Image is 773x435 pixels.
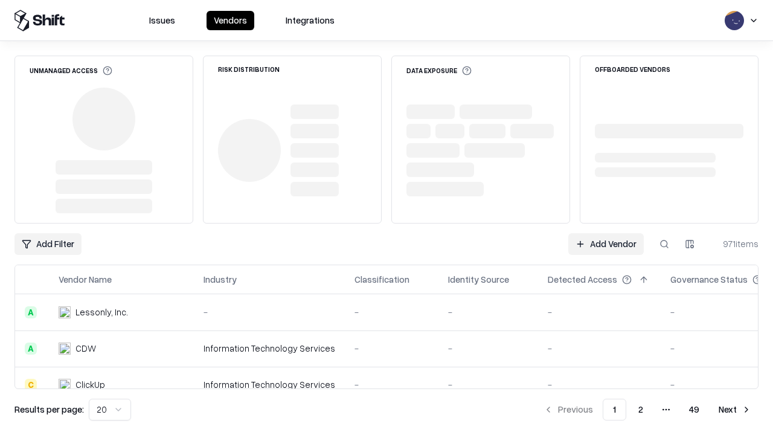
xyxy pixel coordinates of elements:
[679,399,709,420] button: 49
[14,403,84,416] p: Results per page:
[448,378,528,391] div: -
[204,342,335,355] div: Information Technology Services
[406,66,472,76] div: Data Exposure
[25,343,37,355] div: A
[75,342,96,355] div: CDW
[25,306,37,318] div: A
[30,66,112,76] div: Unmanaged Access
[14,233,82,255] button: Add Filter
[603,399,626,420] button: 1
[204,273,237,286] div: Industry
[548,273,617,286] div: Detected Access
[204,378,335,391] div: Information Technology Services
[354,342,429,355] div: -
[207,11,254,30] button: Vendors
[59,379,71,391] img: ClickUp
[595,66,670,72] div: Offboarded Vendors
[548,378,651,391] div: -
[568,233,644,255] a: Add Vendor
[448,306,528,318] div: -
[59,306,71,318] img: Lessonly, Inc.
[448,342,528,355] div: -
[711,399,759,420] button: Next
[278,11,342,30] button: Integrations
[75,306,128,318] div: Lessonly, Inc.
[59,343,71,355] img: CDW
[354,273,409,286] div: Classification
[670,273,748,286] div: Governance Status
[548,306,651,318] div: -
[710,237,759,250] div: 971 items
[354,306,429,318] div: -
[354,378,429,391] div: -
[218,66,280,72] div: Risk Distribution
[25,379,37,391] div: C
[536,399,759,420] nav: pagination
[75,378,105,391] div: ClickUp
[448,273,509,286] div: Identity Source
[629,399,653,420] button: 2
[142,11,182,30] button: Issues
[59,273,112,286] div: Vendor Name
[548,342,651,355] div: -
[204,306,335,318] div: -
